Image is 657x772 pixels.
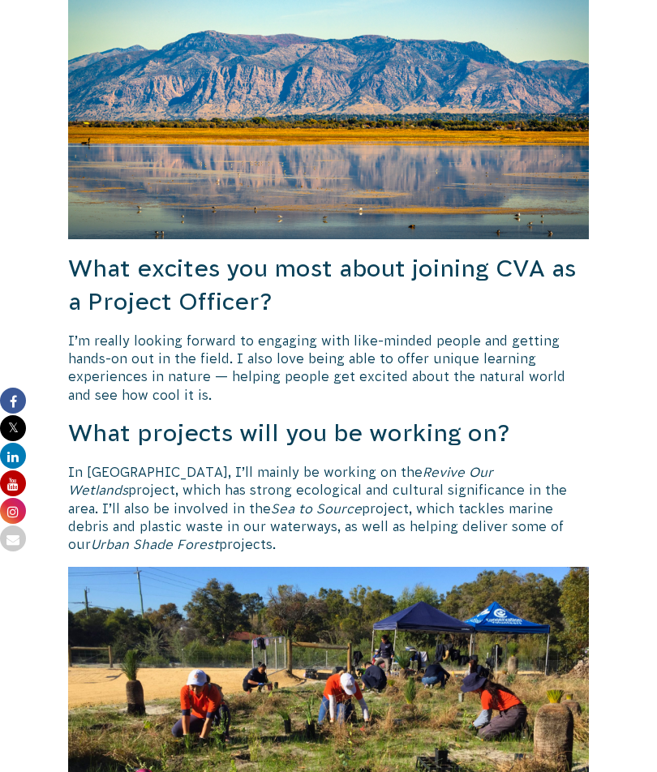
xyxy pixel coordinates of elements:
p: In [GEOGRAPHIC_DATA], I’ll mainly be working on the project, which has strong ecological and cult... [68,463,588,554]
i: Sea to Source [271,501,362,516]
p: I’m really looking forward to engaging with like-minded people and getting hands-on out in the fi... [68,332,588,405]
h3: What excites you most about joining CVA as a Project Officer? [68,252,588,318]
h3: What projects will you be working on? [68,417,588,450]
i: Urban Shade Forest [91,537,219,551]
